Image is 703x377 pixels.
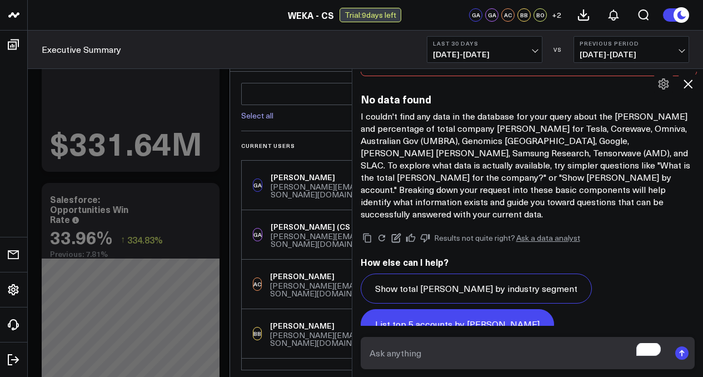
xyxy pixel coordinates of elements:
[241,142,462,149] h3: Current Users
[534,8,547,22] div: BO
[434,232,515,243] span: Results not quite right?
[253,277,262,291] div: AC
[241,110,273,121] a: Select all
[270,282,425,297] div: [PERSON_NAME][EMAIL_ADDRESS][PERSON_NAME][DOMAIN_NAME]
[253,178,262,192] div: GA
[574,36,689,63] button: Previous Period[DATE]-[DATE]
[361,93,697,105] h3: No data found
[516,234,580,242] a: Ask a data analyst
[271,232,425,248] div: [PERSON_NAME][EMAIL_ADDRESS][PERSON_NAME][DOMAIN_NAME]
[270,331,425,347] div: [PERSON_NAME][EMAIL_ADDRESS][PERSON_NAME][DOMAIN_NAME]
[288,9,334,21] a: WEKA - CS
[361,256,697,268] h2: How else can I help?
[427,36,542,63] button: Last 30 Days[DATE]-[DATE]
[271,172,425,183] div: [PERSON_NAME]
[42,43,121,56] a: Executive Summary
[517,8,531,22] div: BB
[433,40,536,47] b: Last 30 Days
[270,271,425,282] div: [PERSON_NAME]
[433,50,536,59] span: [DATE] - [DATE]
[469,8,482,22] div: GA
[253,228,262,241] div: GA
[580,50,683,59] span: [DATE] - [DATE]
[361,110,697,220] p: I couldn't find any data in the database for your query about the [PERSON_NAME] and percentage of...
[367,343,670,363] textarea: To enrich screen reader interactions, please activate Accessibility in Grammarly extension settings
[548,46,568,53] div: VS
[361,231,374,245] button: Copy
[550,8,563,22] button: +2
[340,8,401,22] div: Trial: 9 days left
[270,320,425,331] div: [PERSON_NAME]
[552,11,561,19] span: + 2
[253,327,262,340] div: BB
[271,183,425,199] div: [PERSON_NAME][EMAIL_ADDRESS][PERSON_NAME][DOMAIN_NAME]
[361,274,592,304] button: Show total [PERSON_NAME] by industry segment
[580,40,683,47] b: Previous Period
[501,8,515,22] div: AC
[271,221,425,232] div: [PERSON_NAME] (CS Subscriber)
[485,8,498,22] div: GA
[361,309,554,339] button: List top 5 accounts by [PERSON_NAME]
